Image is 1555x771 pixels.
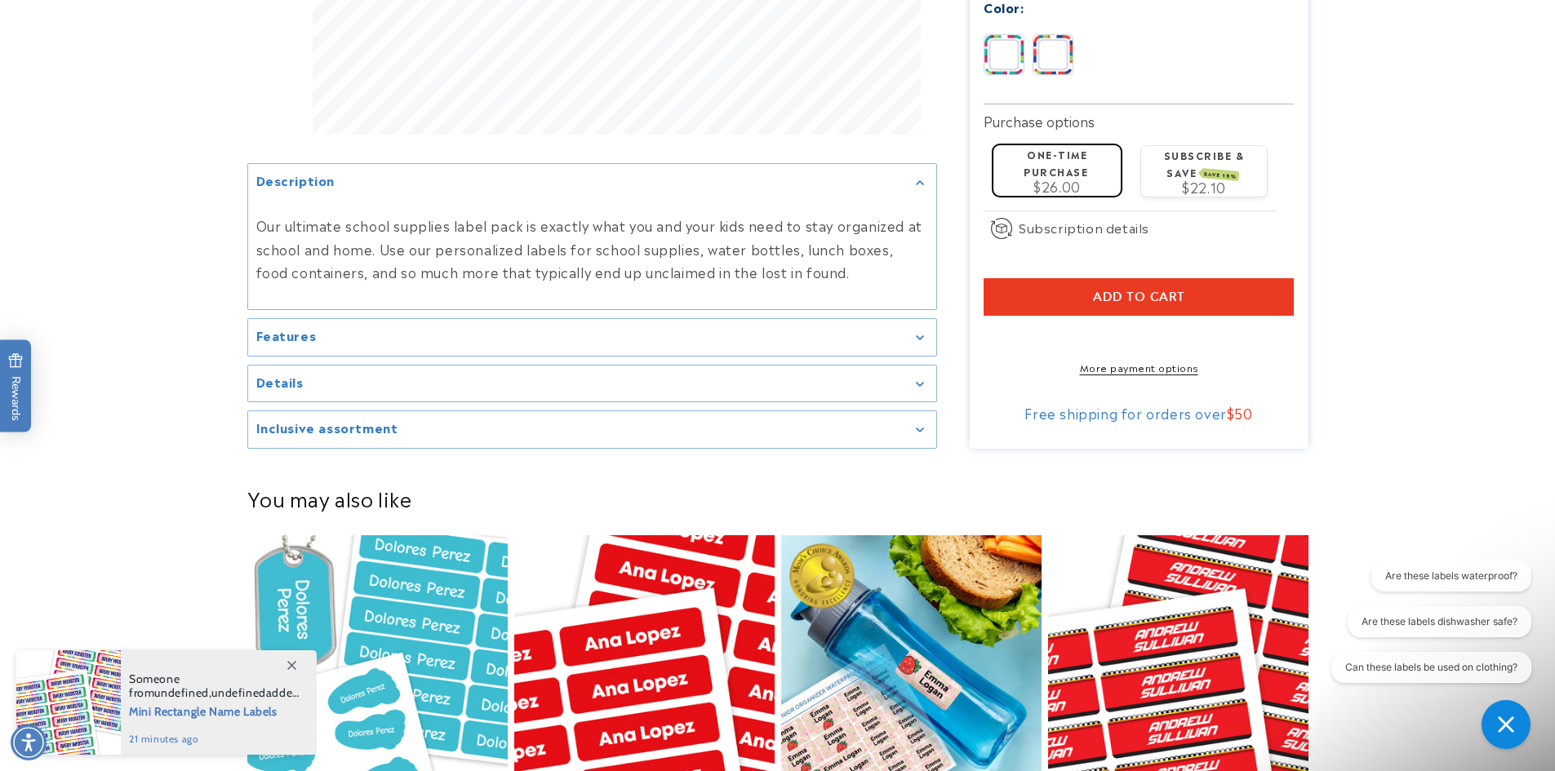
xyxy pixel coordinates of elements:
[11,724,47,760] div: Accessibility Menu
[1019,218,1149,237] span: Subscription details
[248,411,936,448] summary: Inclusive assortment
[8,352,24,420] span: Rewards
[1024,147,1088,179] label: One-time purchase
[984,360,1294,374] a: More payment options
[154,685,208,700] span: undefined
[1033,176,1081,196] span: $26.00
[256,374,304,390] h2: Details
[1182,177,1226,197] span: $22.10
[984,405,1294,421] div: Free shipping for orders over
[1234,403,1252,423] span: 50
[248,366,936,402] summary: Details
[129,732,300,747] span: 21 minutes ago
[256,419,398,436] h2: Inclusive assortment
[1033,35,1073,74] img: Blue
[1473,694,1539,755] iframe: Gorgias live chat messenger
[984,35,1024,74] img: Pink
[1227,403,1235,423] span: $
[1164,148,1245,179] label: Subscribe & save
[256,214,928,284] p: Our ultimate school supplies label pack is exactly what you and your kids need to stay organized ...
[129,700,300,720] span: Mini Rectangle Name Labels
[247,485,1308,511] h2: You may also like
[248,319,936,356] summary: Features
[984,111,1095,131] label: Purchase options
[129,672,300,700] span: Someone from , added this product to their cart.
[984,278,1294,316] button: Add to cart
[256,327,317,343] h2: Features
[256,172,335,188] h2: Description
[248,164,936,201] summary: Description
[1093,290,1185,304] span: Add to cart
[1202,168,1240,181] span: SAVE 15%
[211,685,265,700] span: undefined
[1317,561,1539,698] iframe: Gorgias live chat conversation starters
